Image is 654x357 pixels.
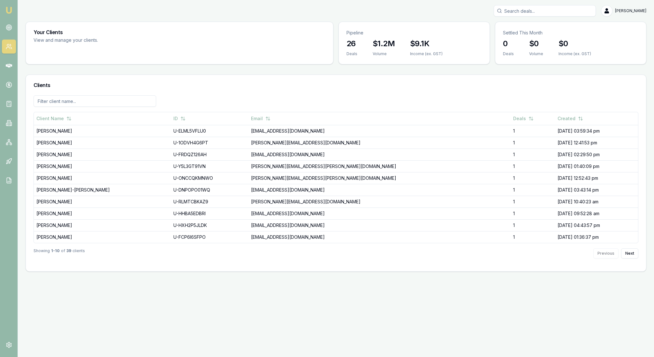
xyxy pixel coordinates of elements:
td: U-1ODVH4G6PT [171,137,249,149]
td: U-FCP6I6SFPO [171,231,249,243]
td: [DATE] 04:43:57 pm [555,219,638,231]
div: Deals [503,51,514,56]
span: [PERSON_NAME] [615,8,646,13]
td: 1 [511,231,555,243]
td: [PERSON_NAME] [34,208,171,219]
h3: Your Clients [34,30,325,35]
div: Volume [529,51,543,56]
td: [PERSON_NAME][EMAIL_ADDRESS][PERSON_NAME][DOMAIN_NAME] [248,172,511,184]
p: View and manage your clients. [34,37,197,44]
td: [EMAIL_ADDRESS][DOMAIN_NAME] [248,125,511,137]
td: U-HHBA5EDBRI [171,208,249,219]
td: 1 [511,160,555,172]
td: [EMAIL_ADDRESS][DOMAIN_NAME] [248,208,511,219]
td: 1 [511,137,555,149]
td: [DATE] 09:52:28 am [555,208,638,219]
td: U-RLMTCBKAZ9 [171,196,249,208]
td: [EMAIL_ADDRESS][DOMAIN_NAME] [248,219,511,231]
button: Next [621,248,638,259]
button: Created [558,113,583,124]
td: 1 [511,125,555,137]
div: Showing of clients [34,248,85,259]
strong: 1 - 10 [51,248,60,259]
td: [PERSON_NAME] [34,172,171,184]
input: Search deals [494,5,596,17]
td: [PERSON_NAME] [34,149,171,160]
img: emu-icon-u.png [5,6,13,14]
td: [DATE] 03:59:34 pm [555,125,638,137]
input: Filter client name... [34,95,156,107]
td: 1 [511,184,555,196]
td: [DATE] 01:40:09 pm [555,160,638,172]
td: [EMAIL_ADDRESS][DOMAIN_NAME] [248,184,511,196]
td: [DATE] 03:43:14 pm [555,184,638,196]
div: Income (ex. GST) [559,51,591,56]
td: [PERSON_NAME] [34,219,171,231]
td: 1 [511,172,555,184]
h3: Clients [34,83,638,88]
td: U-DNPOPO01WQ [171,184,249,196]
td: 1 [511,149,555,160]
p: Pipeline [346,30,482,36]
div: Volume [373,51,395,56]
h3: $1.2M [373,39,395,49]
td: [PERSON_NAME][EMAIL_ADDRESS][DOMAIN_NAME] [248,196,511,208]
td: U-Y5L3GT91VN [171,160,249,172]
td: [EMAIL_ADDRESS][DOMAIN_NAME] [248,231,511,243]
button: Deals [513,113,534,124]
td: [PERSON_NAME]-[PERSON_NAME] [34,184,171,196]
div: Deals [346,51,357,56]
td: U-ELML5VFLU0 [171,125,249,137]
td: U-FRDQZ126AH [171,149,249,160]
td: 1 [511,208,555,219]
td: U-HXH2P5JLDK [171,219,249,231]
td: [PERSON_NAME] [34,231,171,243]
h3: $9.1K [410,39,443,49]
h3: $0 [529,39,543,49]
div: Income (ex. GST) [410,51,443,56]
td: [DATE] 10:40:23 am [555,196,638,208]
td: 1 [511,196,555,208]
td: [PERSON_NAME] [34,137,171,149]
p: Settled This Month [503,30,638,36]
td: [DATE] 12:52:43 pm [555,172,638,184]
td: [PERSON_NAME] [34,125,171,137]
h3: $0 [559,39,591,49]
td: [PERSON_NAME] [34,196,171,208]
h3: 0 [503,39,514,49]
strong: 39 [66,248,71,259]
td: [PERSON_NAME][EMAIL_ADDRESS][DOMAIN_NAME] [248,137,511,149]
button: Email [251,113,270,124]
td: 1 [511,219,555,231]
h3: 26 [346,39,357,49]
button: Client Name [36,113,72,124]
td: [DATE] 02:29:50 pm [555,149,638,160]
td: [DATE] 01:36:37 pm [555,231,638,243]
td: U-ONCCQKMNWO [171,172,249,184]
td: [PERSON_NAME][EMAIL_ADDRESS][PERSON_NAME][DOMAIN_NAME] [248,160,511,172]
td: [EMAIL_ADDRESS][DOMAIN_NAME] [248,149,511,160]
td: [PERSON_NAME] [34,160,171,172]
td: [DATE] 12:41:53 pm [555,137,638,149]
button: ID [173,113,186,124]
